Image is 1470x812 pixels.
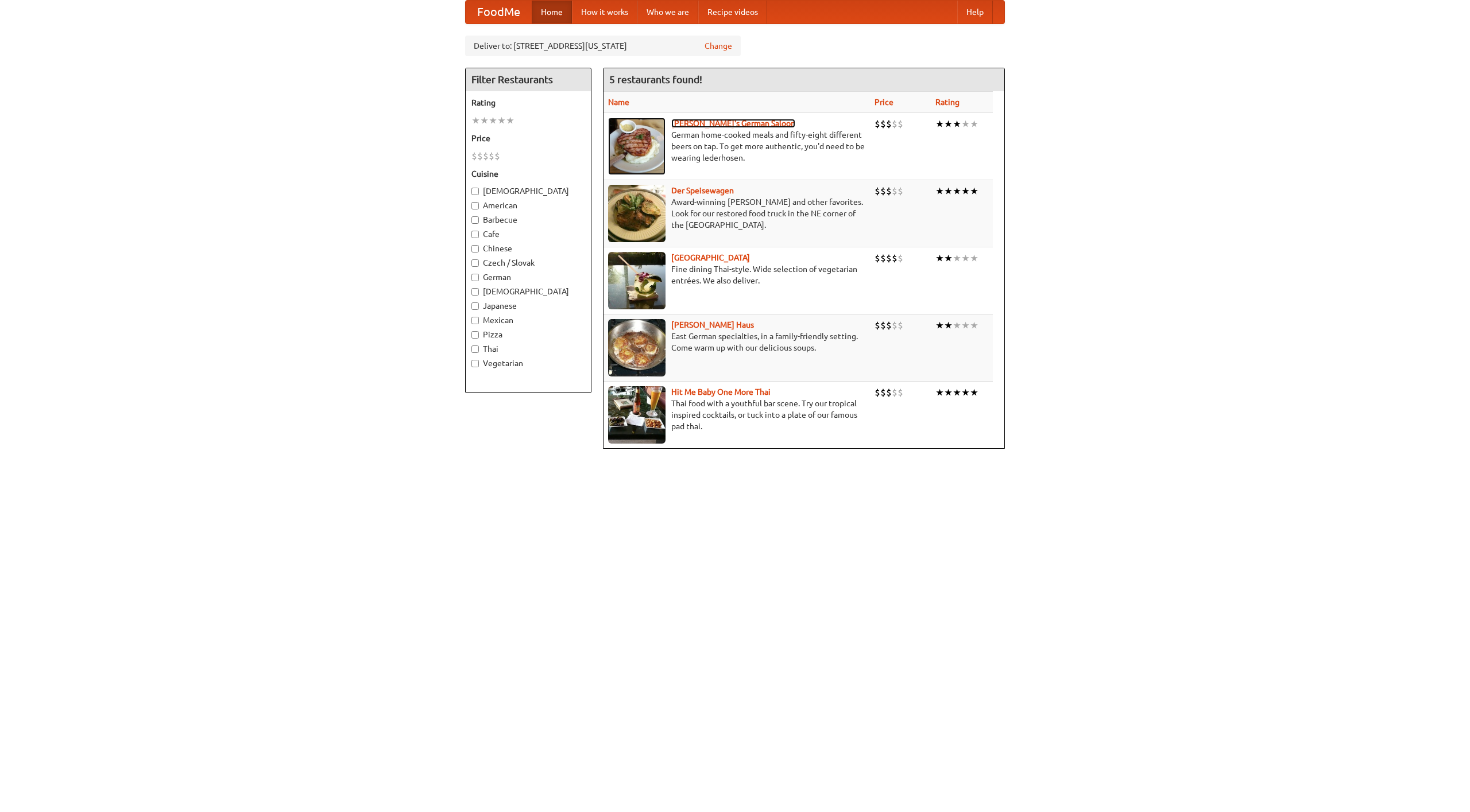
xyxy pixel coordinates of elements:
label: Cafe [471,228,585,240]
h4: Filter Restaurants [466,68,591,91]
label: [DEMOGRAPHIC_DATA] [471,185,585,197]
li: $ [875,386,880,399]
li: ★ [944,185,953,197]
li: $ [892,118,898,130]
li: $ [898,118,903,130]
input: Pizza [471,331,479,339]
a: Recipe videos [698,1,767,24]
li: ★ [970,185,978,197]
label: German [471,271,585,283]
li: $ [892,386,898,399]
img: kohlhaus.jpg [608,319,666,376]
li: $ [898,319,903,332]
li: ★ [970,319,978,332]
input: Vegetarian [471,360,479,367]
li: $ [880,319,886,332]
label: Vegetarian [471,358,585,369]
li: $ [471,150,477,162]
label: American [471,200,585,211]
li: ★ [935,386,944,399]
h5: Price [471,133,585,144]
li: $ [886,185,892,197]
li: ★ [953,118,961,130]
input: [DEMOGRAPHIC_DATA] [471,188,479,195]
img: babythai.jpg [608,386,666,444]
ng-pluralize: 5 restaurants found! [609,74,702,85]
li: ★ [953,185,961,197]
p: Thai food with a youthful bar scene. Try our tropical inspired cocktails, or tuck into a plate of... [608,398,865,432]
li: ★ [970,252,978,265]
input: Thai [471,345,479,353]
a: Der Speisewagen [671,186,734,195]
li: ★ [953,386,961,399]
p: Award-winning [PERSON_NAME] and other favorites. Look for our restored food truck in the NE corne... [608,196,865,231]
a: [GEOGRAPHIC_DATA] [671,253,750,262]
li: $ [892,252,898,265]
a: [PERSON_NAME]'s German Saloon [671,119,795,128]
a: Name [608,98,629,107]
li: ★ [961,252,970,265]
a: FoodMe [466,1,532,24]
a: Who we are [637,1,698,24]
li: $ [892,319,898,332]
h5: Rating [471,97,585,108]
li: $ [880,118,886,130]
li: ★ [944,118,953,130]
label: Barbecue [471,214,585,226]
li: ★ [935,319,944,332]
li: ★ [961,185,970,197]
li: $ [898,252,903,265]
li: $ [875,185,880,197]
input: Barbecue [471,216,479,224]
li: ★ [953,252,961,265]
li: $ [886,118,892,130]
li: $ [880,252,886,265]
a: [PERSON_NAME] Haus [671,320,754,329]
li: ★ [961,319,970,332]
input: Czech / Slovak [471,259,479,267]
li: $ [886,252,892,265]
li: $ [489,150,494,162]
li: ★ [961,386,970,399]
li: ★ [497,114,506,127]
img: esthers.jpg [608,118,666,175]
li: ★ [970,386,978,399]
input: American [471,202,479,209]
li: ★ [944,319,953,332]
label: Chinese [471,243,585,254]
label: Pizza [471,329,585,340]
label: Czech / Slovak [471,257,585,269]
li: ★ [961,118,970,130]
li: ★ [935,252,944,265]
a: Rating [935,98,960,107]
label: Japanese [471,300,585,312]
input: Japanese [471,302,479,310]
img: speisewagen.jpg [608,185,666,242]
input: [DEMOGRAPHIC_DATA] [471,288,479,296]
li: $ [875,319,880,332]
li: ★ [489,114,497,127]
a: Hit Me Baby One More Thai [671,387,771,397]
li: ★ [944,386,953,399]
li: $ [483,150,489,162]
li: $ [892,185,898,197]
p: East German specialties, in a family-friendly setting. Come warm up with our delicious soups. [608,331,865,353]
a: Home [532,1,572,24]
label: [DEMOGRAPHIC_DATA] [471,286,585,297]
label: Mexican [471,314,585,326]
li: ★ [506,114,514,127]
li: $ [494,150,500,162]
img: satay.jpg [608,252,666,309]
p: German home-cooked meals and fifty-eight different beers on tap. To get more authentic, you'd nee... [608,129,865,164]
li: $ [880,185,886,197]
li: ★ [935,118,944,130]
li: ★ [935,185,944,197]
li: ★ [480,114,489,127]
li: ★ [953,319,961,332]
input: Mexican [471,317,479,324]
li: $ [886,386,892,399]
